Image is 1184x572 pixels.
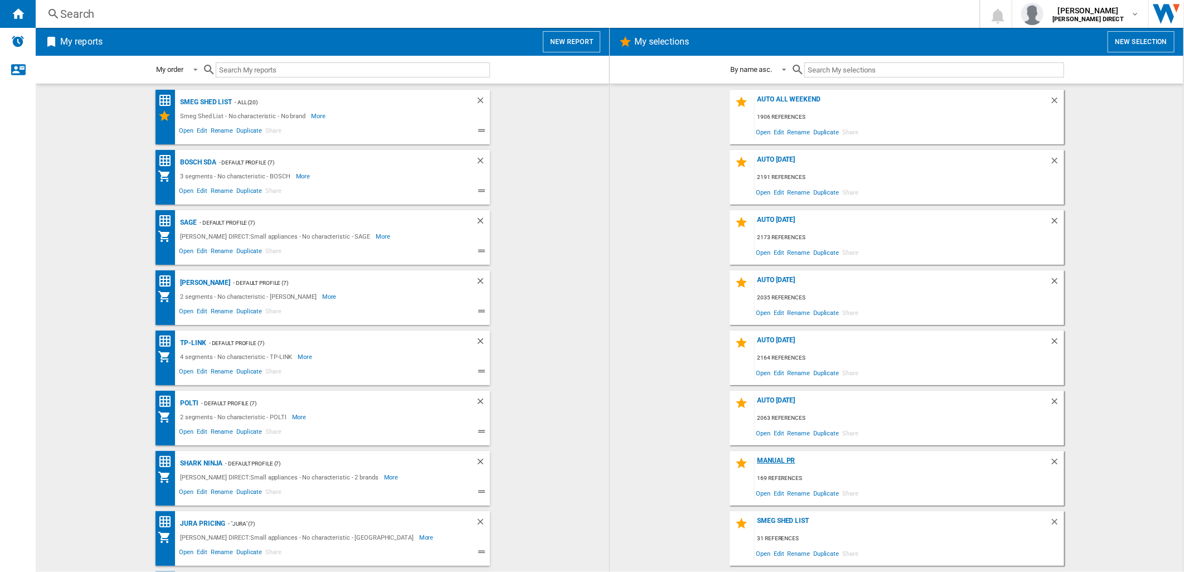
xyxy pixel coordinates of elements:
[1052,5,1124,16] span: [PERSON_NAME]
[195,426,209,440] span: Edit
[158,94,178,108] div: Price Ranking
[178,186,196,199] span: Open
[786,425,812,440] span: Rename
[178,487,196,500] span: Open
[195,125,209,139] span: Edit
[475,396,490,410] div: Delete
[772,124,786,139] span: Edit
[841,185,860,200] span: Share
[264,426,283,440] span: Share
[475,95,490,109] div: Delete
[772,425,786,440] span: Edit
[475,336,490,350] div: Delete
[841,124,860,139] span: Share
[209,487,235,500] span: Rename
[1052,16,1124,23] b: [PERSON_NAME] DIRECT
[209,246,235,259] span: Rename
[235,186,264,199] span: Duplicate
[158,109,178,123] div: My Selections
[178,547,196,560] span: Open
[475,156,490,169] div: Delete
[158,290,178,303] div: My Assortment
[1108,31,1175,52] button: New selection
[755,291,1064,305] div: 2035 references
[195,306,209,319] span: Edit
[812,245,841,260] span: Duplicate
[158,455,178,469] div: Price Ranking
[786,245,812,260] span: Rename
[178,290,322,303] div: 2 segments - No characteristic - [PERSON_NAME]
[1050,216,1064,231] div: Delete
[158,471,178,484] div: My Assortment
[812,124,841,139] span: Duplicate
[812,185,841,200] span: Duplicate
[209,547,235,560] span: Rename
[264,306,283,319] span: Share
[632,31,691,52] h2: My selections
[755,216,1050,231] div: AUTO [DATE]
[841,546,860,561] span: Share
[158,350,178,363] div: My Assortment
[195,186,209,199] span: Edit
[178,306,196,319] span: Open
[235,125,264,139] span: Duplicate
[543,31,600,52] button: New report
[178,276,231,290] div: [PERSON_NAME]
[475,517,490,531] div: Delete
[178,410,292,424] div: 2 segments - No characteristic - POLTI
[195,366,209,380] span: Edit
[298,350,314,363] span: More
[755,472,1064,486] div: 169 references
[1050,336,1064,351] div: Delete
[772,365,786,380] span: Edit
[1050,276,1064,291] div: Delete
[804,62,1064,77] input: Search My selections
[235,306,264,319] span: Duplicate
[178,169,296,183] div: 3 segments - No characteristic - BOSCH
[475,276,490,290] div: Delete
[235,487,264,500] span: Duplicate
[772,245,786,260] span: Edit
[419,531,435,544] span: More
[157,65,183,74] div: My order
[178,156,216,169] div: BOSCH SDA
[230,276,453,290] div: - Default profile (7)
[755,171,1064,185] div: 2191 references
[178,517,226,531] div: JURA Pricing
[772,546,786,561] span: Edit
[178,457,223,471] div: Shark Ninja
[755,457,1050,472] div: Manual PR
[841,486,860,501] span: Share
[786,305,812,320] span: Rename
[731,65,773,74] div: By name asc.
[195,547,209,560] span: Edit
[1050,95,1064,110] div: Delete
[296,169,312,183] span: More
[311,109,327,123] span: More
[206,336,453,350] div: - Default profile (7)
[755,396,1050,411] div: AUTO [DATE]
[197,216,453,230] div: - Default profile (7)
[322,290,338,303] span: More
[755,231,1064,245] div: 2173 references
[58,31,105,52] h2: My reports
[235,426,264,440] span: Duplicate
[178,125,196,139] span: Open
[158,531,178,544] div: My Assortment
[841,425,860,440] span: Share
[755,546,773,561] span: Open
[158,515,178,529] div: Price Ranking
[11,35,25,48] img: alerts-logo.svg
[841,305,860,320] span: Share
[178,366,196,380] span: Open
[755,425,773,440] span: Open
[755,336,1050,351] div: AUTO [DATE]
[60,6,950,22] div: Search
[292,410,308,424] span: More
[209,366,235,380] span: Rename
[232,95,453,109] div: - All (20)
[264,547,283,560] span: Share
[841,365,860,380] span: Share
[216,62,490,77] input: Search My reports
[178,471,384,484] div: [PERSON_NAME] DIRECT:Small appliances - No characteristic - 2 brands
